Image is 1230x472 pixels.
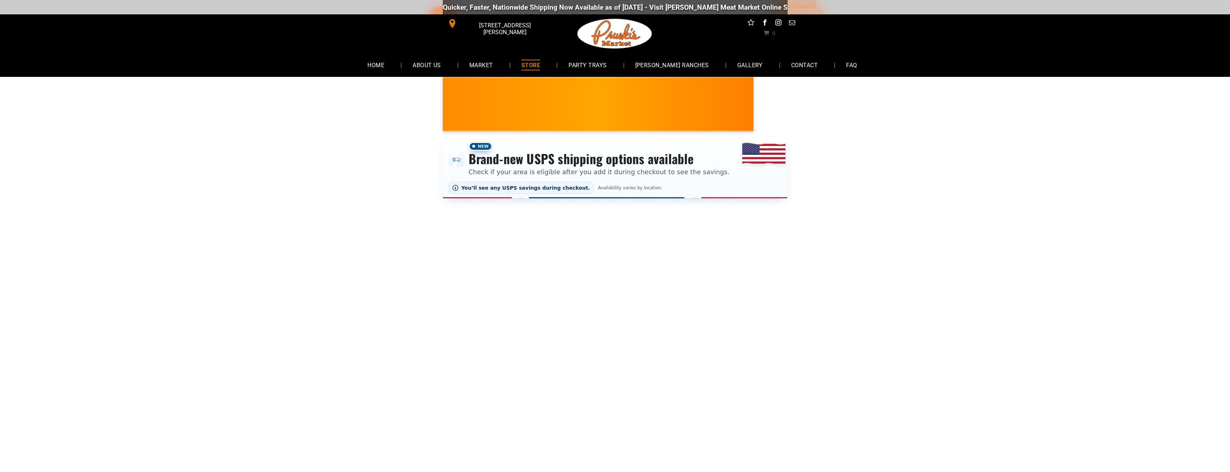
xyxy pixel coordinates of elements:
a: facebook [760,18,769,29]
a: ABOUT US [402,55,452,74]
a: Social network [746,18,756,29]
div: Shipping options announcement [443,137,788,198]
a: GALLERY [727,55,774,74]
span: 0 [772,30,775,36]
img: Pruski-s+Market+HQ+Logo2-1920w.png [576,14,654,53]
span: Availability varies by location. [597,185,664,190]
div: Quicker, Faster, Nationwide Shipping Now Available as of [DATE] - Visit [PERSON_NAME] Meat Market... [443,3,878,11]
a: PARTY TRAYS [558,55,617,74]
h3: Brand-new USPS shipping options available [469,151,730,167]
a: HOME [357,55,395,74]
span: New [469,142,492,151]
a: CONTACT [780,55,828,74]
p: Check if your area is eligible after you add it during checkout to see the savings. [469,167,730,177]
span: [STREET_ADDRESS][PERSON_NAME] [458,18,551,39]
a: STORE [511,55,551,74]
a: email [787,18,797,29]
a: [STREET_ADDRESS][PERSON_NAME] [443,18,553,29]
a: [PERSON_NAME] RANCHES [625,55,720,74]
span: You’ll see any USPS savings during checkout. [461,185,590,191]
a: FAQ [835,55,868,74]
a: instagram [774,18,783,29]
a: MARKET [459,55,504,74]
